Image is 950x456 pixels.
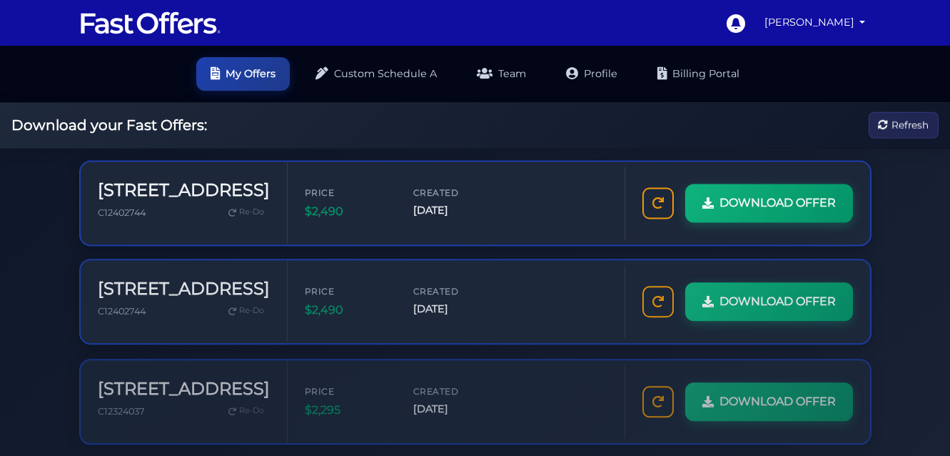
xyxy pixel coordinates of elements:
span: DOWNLOAD OFFER [719,388,836,407]
span: Created [413,282,499,296]
span: $2,295 [305,397,390,415]
a: Profile [552,57,632,91]
span: Re-Do [239,303,264,316]
a: Re-Do [223,300,270,319]
span: Created [413,380,499,393]
h3: [STREET_ADDRESS] [98,277,270,297]
span: $2,490 [305,299,390,318]
span: C12402744 [98,207,146,217]
a: Billing Portal [643,57,754,91]
span: [DATE] [413,397,499,413]
a: My Offers [196,57,290,91]
a: DOWNLOAD OFFER [685,378,853,417]
a: DOWNLOAD OFFER [685,281,853,319]
button: Refresh [869,112,939,139]
span: [DATE] [413,299,499,316]
a: Team [463,57,540,91]
h3: [STREET_ADDRESS] [98,374,270,395]
span: Re-Do [239,400,264,413]
span: [DATE] [413,202,499,219]
a: DOWNLOAD OFFER [685,184,853,222]
a: [PERSON_NAME] [759,9,871,36]
a: Custom Schedule A [301,57,451,91]
span: C12324037 [98,401,145,412]
span: Price [305,282,390,296]
span: $2,490 [305,202,390,221]
span: Price [305,185,390,199]
span: DOWNLOAD OFFER [719,291,836,309]
a: Re-Do [223,397,270,416]
span: Price [305,380,390,393]
span: Created [413,185,499,199]
h2: Download your Fast Offers: [11,117,207,134]
span: Refresh [891,117,929,133]
span: Re-Do [239,206,264,219]
span: DOWNLOAD OFFER [719,194,836,212]
h3: [STREET_ADDRESS] [98,179,270,200]
a: Re-Do [223,203,270,222]
span: C12402744 [98,304,146,314]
